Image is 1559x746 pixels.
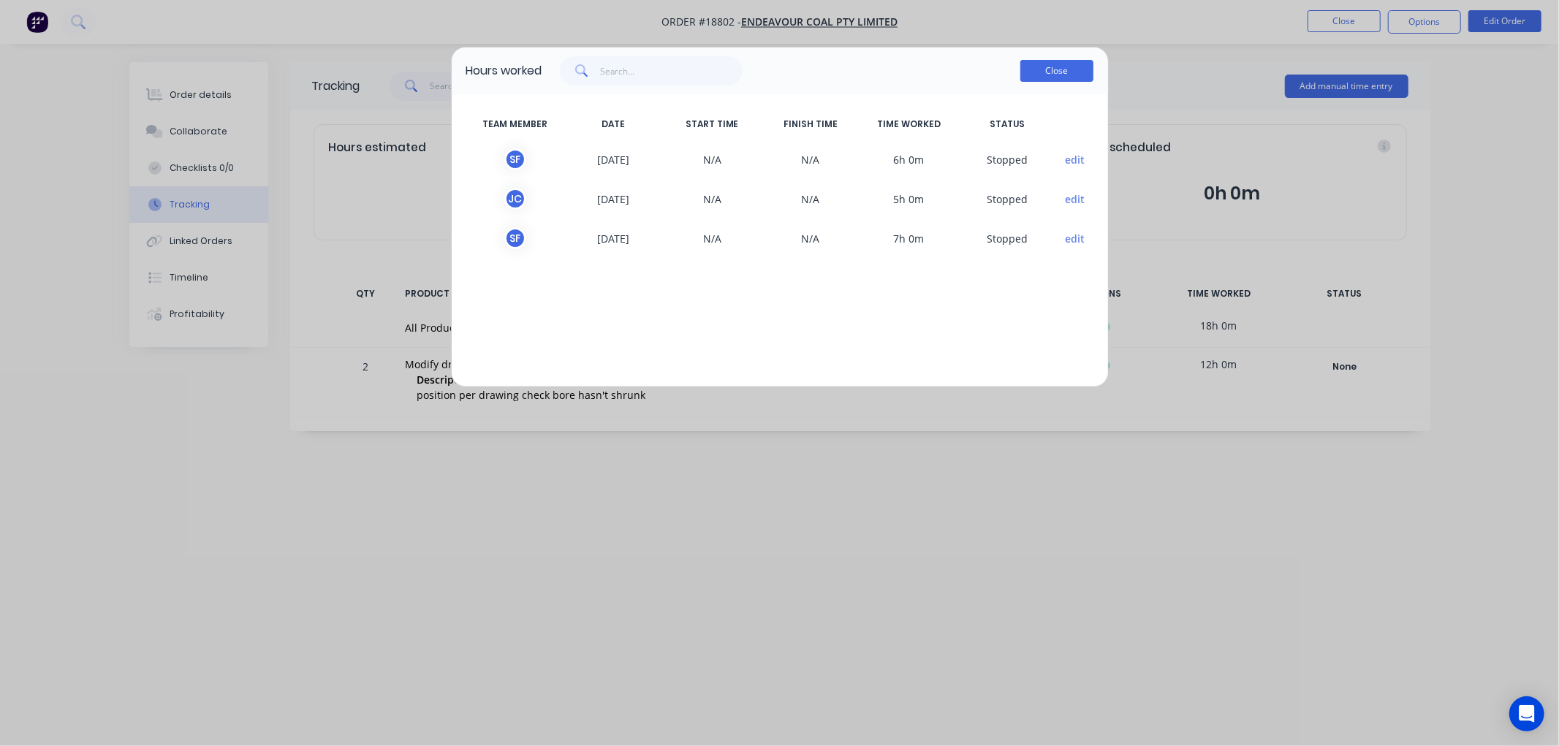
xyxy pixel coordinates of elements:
span: N/A [663,148,762,170]
span: N/A [663,188,762,210]
span: N/A [762,148,860,170]
span: S topped [958,227,1057,249]
span: S topped [958,188,1057,210]
span: 7h 0m [860,227,958,249]
span: TEAM MEMBER [466,118,565,131]
span: [DATE] [564,227,663,249]
span: N/A [762,227,860,249]
button: edit [1065,152,1085,167]
span: FINISH TIME [762,118,860,131]
span: STATUS [958,118,1057,131]
button: edit [1065,231,1085,246]
span: TIME WORKED [860,118,958,131]
span: [DATE] [564,188,663,210]
span: S topped [958,148,1057,170]
div: S F [504,148,526,170]
span: START TIME [663,118,762,131]
div: Hours worked [466,62,542,80]
span: 5h 0m [860,188,958,210]
div: J C [504,188,526,210]
span: N/A [663,227,762,249]
div: Open Intercom Messenger [1509,696,1544,731]
span: [DATE] [564,148,663,170]
button: edit [1065,191,1085,207]
span: DATE [564,118,663,131]
span: 6h 0m [860,148,958,170]
button: Close [1020,60,1093,82]
input: Search... [600,56,743,85]
div: S F [504,227,526,249]
span: N/A [762,188,860,210]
